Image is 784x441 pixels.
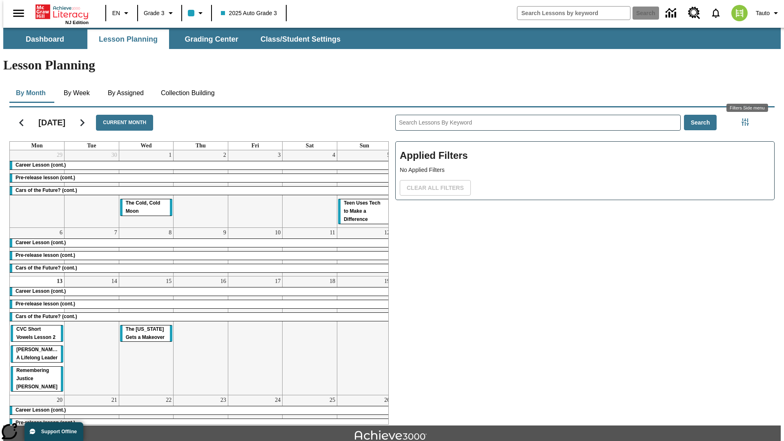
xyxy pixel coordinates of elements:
span: Tauto [756,9,770,18]
span: Pre-release lesson (cont.) [16,252,75,258]
td: October 6, 2025 [10,227,65,276]
a: October 22, 2025 [164,395,173,405]
div: Applied Filters [395,141,775,200]
span: NJ Edition [65,20,89,25]
span: Teen Uses Tech to Make a Difference [344,200,381,222]
td: October 17, 2025 [228,276,283,395]
div: Career Lesson (cont.) [10,406,392,414]
button: Next [72,112,93,133]
a: October 25, 2025 [328,395,337,405]
span: Career Lesson (cont.) [16,162,66,168]
span: Remembering Justice O'Connor [16,367,58,390]
td: October 8, 2025 [119,227,174,276]
td: October 5, 2025 [337,150,392,227]
a: October 2, 2025 [222,150,228,160]
div: Career Lesson (cont.) [10,161,392,169]
div: Teen Uses Tech to Make a Difference [338,199,391,224]
a: October 10, 2025 [273,228,282,238]
span: EN [112,9,120,18]
td: September 29, 2025 [10,150,65,227]
td: October 13, 2025 [10,276,65,395]
span: Class/Student Settings [261,35,341,44]
div: Pre-release lesson (cont.) [10,300,392,308]
span: Grade 3 [144,9,165,18]
div: Career Lesson (cont.) [10,239,392,247]
button: Current Month [96,115,153,131]
button: Dashboard [4,29,86,49]
td: October 14, 2025 [65,276,119,395]
span: Pre-release lesson (cont.) [16,301,75,307]
button: Previous [11,112,32,133]
a: October 5, 2025 [385,150,392,160]
button: Grade: Grade 3, Select a grade [140,6,179,20]
td: October 16, 2025 [174,276,228,395]
button: By Week [56,83,97,103]
div: CVC Short Vowels Lesson 2 [11,325,63,342]
div: SubNavbar [3,29,348,49]
a: October 20, 2025 [55,395,64,405]
div: Remembering Justice O'Connor [11,367,63,391]
button: By Month [9,83,52,103]
a: Monday [30,142,45,150]
a: Home [36,4,89,20]
a: October 15, 2025 [164,276,173,286]
span: Career Lesson (cont.) [16,288,66,294]
span: Dashboard [26,35,64,44]
div: Cars of the Future? (cont.) [10,264,392,272]
div: Home [36,3,89,25]
a: October 16, 2025 [219,276,228,286]
input: search field [517,7,630,20]
a: October 11, 2025 [328,228,336,238]
button: Select a new avatar [726,2,753,24]
div: Calendar [3,104,389,425]
a: Thursday [194,142,207,150]
p: No Applied Filters [400,166,770,174]
span: Lesson Planning [99,35,158,44]
h1: Lesson Planning [3,58,781,73]
span: Cars of the Future? (cont.) [16,187,77,193]
button: Support Offline [24,422,83,441]
a: October 8, 2025 [167,228,173,238]
button: Collection Building [154,83,221,103]
div: Pre-release lesson (cont.) [10,419,392,427]
a: October 17, 2025 [273,276,282,286]
span: CVC Short Vowels Lesson 2 [16,326,56,340]
a: October 26, 2025 [383,395,392,405]
button: Open side menu [7,1,31,25]
td: October 4, 2025 [283,150,337,227]
a: September 29, 2025 [55,150,64,160]
span: Cars of the Future? (cont.) [16,265,77,271]
td: October 10, 2025 [228,227,283,276]
a: Saturday [304,142,315,150]
a: October 4, 2025 [331,150,337,160]
div: Filters Side menu [726,104,768,112]
a: October 9, 2025 [222,228,228,238]
a: Tuesday [85,142,98,150]
a: Friday [250,142,261,150]
a: Data Center [661,2,683,24]
img: avatar image [731,5,748,21]
a: Resource Center, Will open in new tab [683,2,705,24]
div: Dianne Feinstein: A Lifelong Leader [11,346,63,362]
a: October 18, 2025 [328,276,337,286]
div: Career Lesson (cont.) [10,287,392,296]
button: Class color is light blue. Change class color [185,6,209,20]
a: October 21, 2025 [110,395,119,405]
td: October 18, 2025 [283,276,337,395]
span: 2025 Auto Grade 3 [221,9,277,18]
button: Search [684,115,717,131]
button: Profile/Settings [753,6,784,20]
a: Notifications [705,2,726,24]
td: October 11, 2025 [283,227,337,276]
span: Career Lesson (cont.) [16,240,66,245]
td: October 7, 2025 [65,227,119,276]
div: Cars of the Future? (cont.) [10,187,392,195]
a: October 24, 2025 [273,395,282,405]
div: Pre-release lesson (cont.) [10,174,392,182]
td: October 12, 2025 [337,227,392,276]
span: Grading Center [185,35,238,44]
span: The Cold, Cold Moon [126,200,160,214]
h2: [DATE] [38,118,65,127]
h2: Applied Filters [400,146,770,166]
a: September 30, 2025 [110,150,119,160]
